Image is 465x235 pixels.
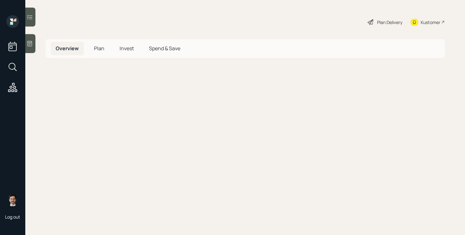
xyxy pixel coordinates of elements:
[56,45,79,52] span: Overview
[421,19,440,26] div: Kustomer
[94,45,104,52] span: Plan
[5,214,20,220] div: Log out
[377,19,402,26] div: Plan Delivery
[6,194,19,206] img: jonah-coleman-headshot.png
[149,45,180,52] span: Spend & Save
[120,45,134,52] span: Invest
